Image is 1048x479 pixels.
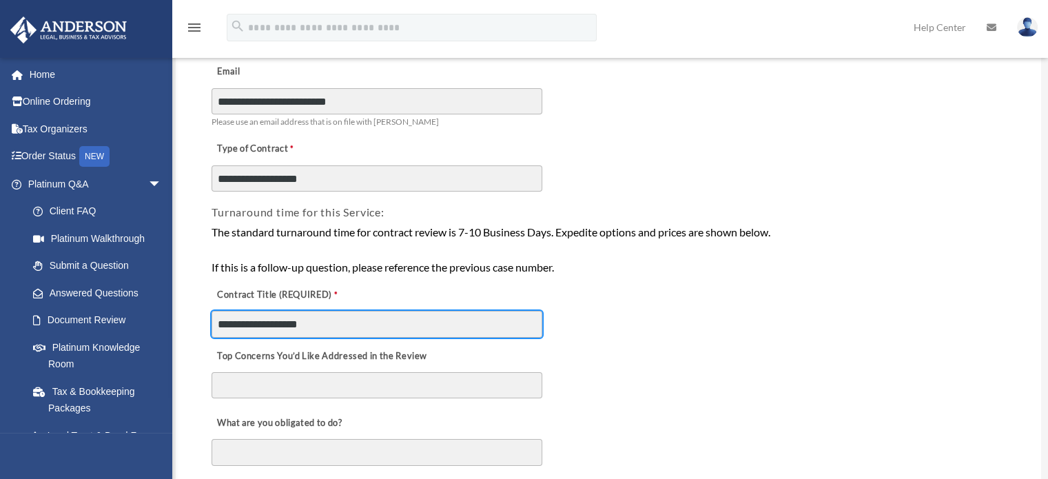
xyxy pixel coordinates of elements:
[10,61,183,88] a: Home
[10,115,183,143] a: Tax Organizers
[79,146,110,167] div: NEW
[212,116,439,127] span: Please use an email address that is on file with [PERSON_NAME]
[19,334,183,378] a: Platinum Knowledge Room
[230,19,245,34] i: search
[10,88,183,116] a: Online Ordering
[212,347,431,366] label: Top Concerns You’d Like Addressed in the Review
[10,170,183,198] a: Platinum Q&Aarrow_drop_down
[1017,17,1038,37] img: User Pic
[212,140,349,159] label: Type of Contract
[19,198,183,225] a: Client FAQ
[19,225,183,252] a: Platinum Walkthrough
[212,285,349,305] label: Contract Title (REQUIRED)
[19,279,183,307] a: Answered Questions
[19,422,183,449] a: Land Trust & Deed Forum
[19,378,183,422] a: Tax & Bookkeeping Packages
[19,252,183,280] a: Submit a Question
[186,24,203,36] a: menu
[148,170,176,198] span: arrow_drop_down
[10,143,183,171] a: Order StatusNEW
[6,17,131,43] img: Anderson Advisors Platinum Portal
[212,414,349,433] label: What are you obligated to do?
[212,205,384,218] span: Turnaround time for this Service:
[19,307,176,334] a: Document Review
[186,19,203,36] i: menu
[212,223,1005,276] div: The standard turnaround time for contract review is 7-10 Business Days. Expedite options and pric...
[212,63,349,82] label: Email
